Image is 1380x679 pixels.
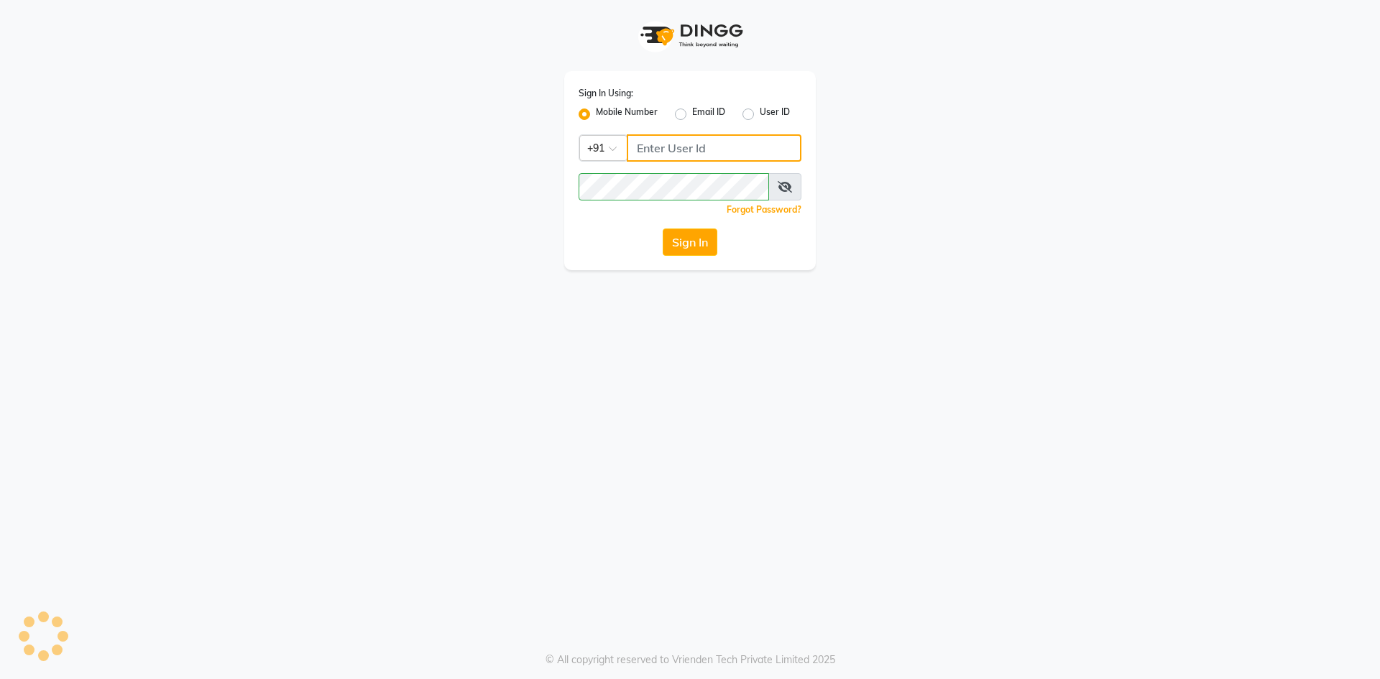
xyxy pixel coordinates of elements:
a: Forgot Password? [727,204,801,215]
label: Sign In Using: [579,87,633,100]
button: Sign In [663,228,717,256]
input: Username [579,173,769,200]
label: Email ID [692,106,725,123]
input: Username [627,134,801,162]
img: logo1.svg [632,14,747,57]
label: User ID [760,106,790,123]
label: Mobile Number [596,106,658,123]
